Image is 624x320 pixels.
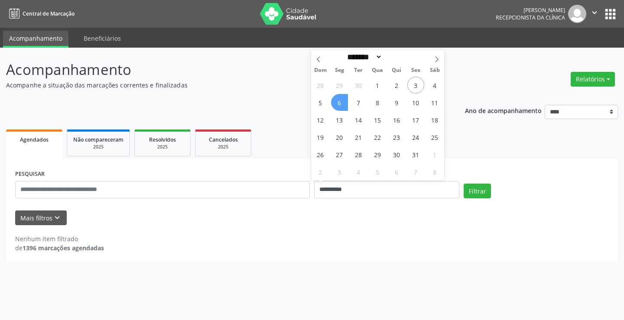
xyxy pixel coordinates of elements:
[350,163,367,180] span: Novembro 4, 2025
[331,77,348,94] span: Setembro 29, 2025
[407,77,424,94] span: Outubro 3, 2025
[407,111,424,128] span: Outubro 17, 2025
[590,8,599,17] i: 
[344,52,383,61] select: Month
[349,68,368,73] span: Ter
[350,94,367,111] span: Outubro 7, 2025
[15,243,104,252] div: de
[464,184,491,198] button: Filtrar
[496,14,565,21] span: Recepcionista da clínica
[311,68,330,73] span: Dom
[568,5,586,23] img: img
[407,129,424,145] span: Outubro 24, 2025
[201,144,245,150] div: 2025
[407,163,424,180] span: Novembro 7, 2025
[52,213,62,223] i: keyboard_arrow_down
[426,94,443,111] span: Outubro 11, 2025
[369,146,386,163] span: Outubro 29, 2025
[406,68,425,73] span: Sex
[20,136,49,143] span: Agendados
[331,163,348,180] span: Novembro 3, 2025
[6,59,434,81] p: Acompanhamento
[350,146,367,163] span: Outubro 28, 2025
[465,105,542,116] p: Ano de acompanhamento
[387,68,406,73] span: Qui
[496,6,565,14] div: [PERSON_NAME]
[425,68,444,73] span: Sáb
[331,94,348,111] span: Outubro 6, 2025
[312,146,329,163] span: Outubro 26, 2025
[369,77,386,94] span: Outubro 1, 2025
[209,136,238,143] span: Cancelados
[312,77,329,94] span: Setembro 28, 2025
[426,163,443,180] span: Novembro 8, 2025
[603,6,618,22] button: apps
[388,146,405,163] span: Outubro 30, 2025
[331,111,348,128] span: Outubro 13, 2025
[73,136,123,143] span: Não compareceram
[350,111,367,128] span: Outubro 14, 2025
[330,68,349,73] span: Seg
[350,77,367,94] span: Setembro 30, 2025
[312,111,329,128] span: Outubro 12, 2025
[382,52,411,61] input: Year
[6,81,434,90] p: Acompanhe a situação das marcações correntes e finalizadas
[407,146,424,163] span: Outubro 31, 2025
[6,6,75,21] a: Central de Marcação
[331,129,348,145] span: Outubro 20, 2025
[388,111,405,128] span: Outubro 16, 2025
[426,111,443,128] span: Outubro 18, 2025
[369,111,386,128] span: Outubro 15, 2025
[3,31,68,48] a: Acompanhamento
[78,31,127,46] a: Beneficiários
[426,77,443,94] span: Outubro 4, 2025
[331,146,348,163] span: Outubro 27, 2025
[15,210,67,226] button: Mais filtroskeyboard_arrow_down
[368,68,387,73] span: Qua
[23,10,75,17] span: Central de Marcação
[388,129,405,145] span: Outubro 23, 2025
[426,146,443,163] span: Novembro 1, 2025
[141,144,184,150] div: 2025
[15,168,45,181] label: PESQUISAR
[312,94,329,111] span: Outubro 5, 2025
[369,163,386,180] span: Novembro 5, 2025
[312,163,329,180] span: Novembro 2, 2025
[426,129,443,145] span: Outubro 25, 2025
[23,244,104,252] strong: 1396 marcações agendadas
[369,94,386,111] span: Outubro 8, 2025
[73,144,123,150] div: 2025
[369,129,386,145] span: Outubro 22, 2025
[312,129,329,145] span: Outubro 19, 2025
[571,72,615,87] button: Relatórios
[350,129,367,145] span: Outubro 21, 2025
[388,77,405,94] span: Outubro 2, 2025
[149,136,176,143] span: Resolvidos
[407,94,424,111] span: Outubro 10, 2025
[388,94,405,111] span: Outubro 9, 2025
[586,5,603,23] button: 
[15,234,104,243] div: Nenhum item filtrado
[388,163,405,180] span: Novembro 6, 2025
